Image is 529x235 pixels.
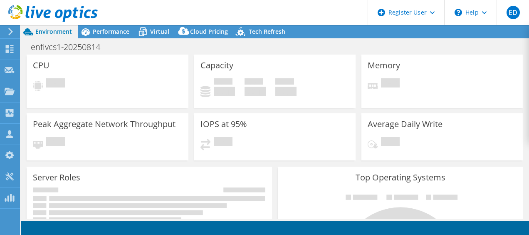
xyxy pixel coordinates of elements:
h3: IOPS at 95% [200,120,247,129]
h3: Average Daily Write [368,120,442,129]
span: Environment [35,27,72,35]
span: Pending [46,137,65,148]
h3: Peak Aggregate Network Throughput [33,120,176,129]
span: Free [245,78,263,87]
h3: Memory [368,61,400,70]
span: Tech Refresh [249,27,285,35]
span: Pending [214,137,232,148]
span: Pending [46,78,65,90]
h3: Server Roles [33,173,80,182]
span: Virtual [150,27,169,35]
span: Pending [381,78,400,90]
h1: enfivcs1-20250814 [27,42,113,52]
h4: 0 GiB [245,87,266,96]
h3: Capacity [200,61,233,70]
h4: 0 GiB [275,87,297,96]
span: Cloud Pricing [190,27,228,35]
span: ED [507,6,520,19]
span: Total [275,78,294,87]
h3: Top Operating Systems [284,173,517,182]
h3: CPU [33,61,49,70]
span: Pending [381,137,400,148]
span: Used [214,78,232,87]
svg: \n [455,9,462,16]
span: Performance [93,27,129,35]
h4: 0 GiB [214,87,235,96]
